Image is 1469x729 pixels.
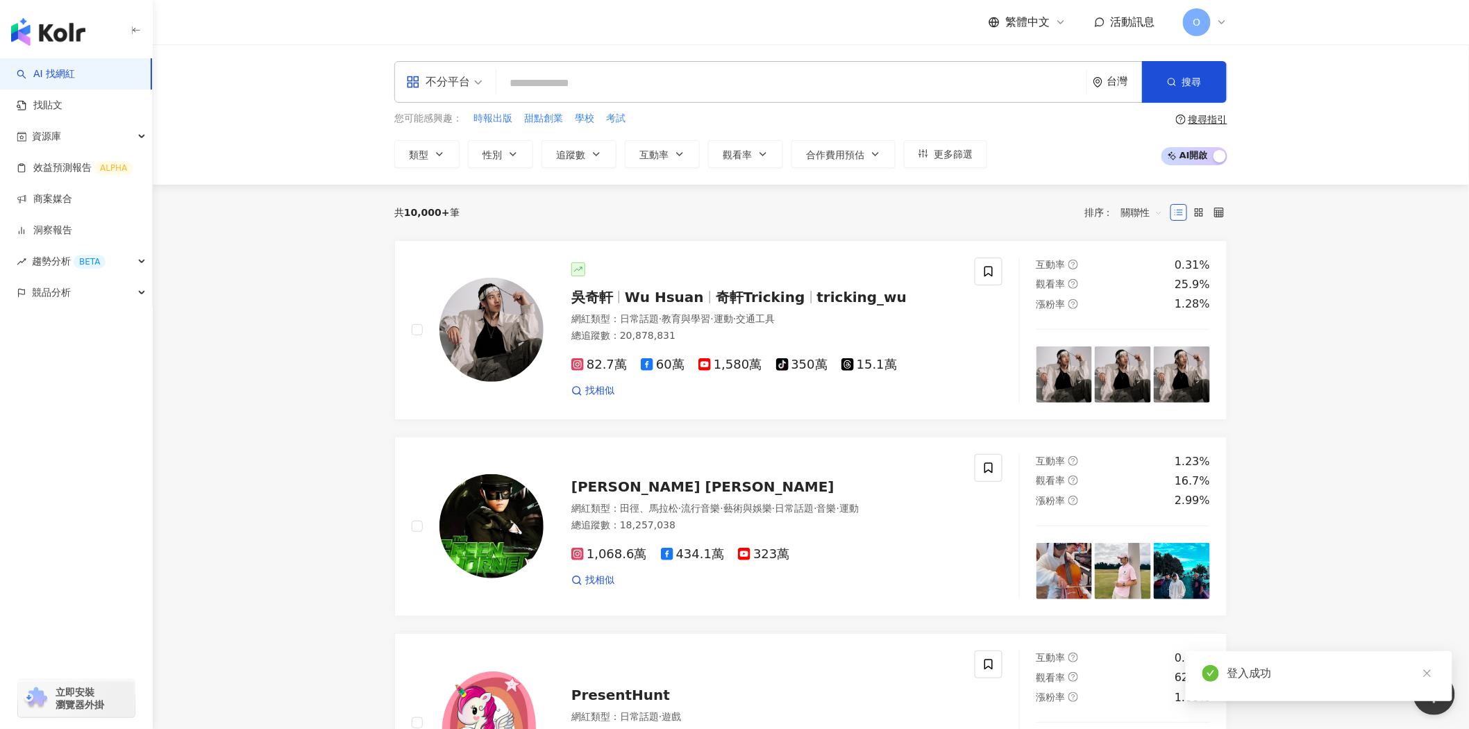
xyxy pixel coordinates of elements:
[1093,77,1103,87] span: environment
[1036,278,1066,290] span: 觀看率
[571,710,958,724] div: 網紅類型 ：
[585,384,614,398] span: 找相似
[482,149,502,160] span: 性別
[775,503,814,514] span: 日常話題
[17,257,26,267] span: rise
[1036,672,1066,683] span: 觀看率
[1036,495,1066,506] span: 漲粉率
[1005,15,1050,30] span: 繁體中文
[542,140,616,168] button: 追蹤數
[1175,670,1210,685] div: 62.3%
[772,503,775,514] span: ·
[1068,476,1078,485] span: question-circle
[17,99,62,112] a: 找貼文
[639,149,669,160] span: 互動率
[1142,61,1227,103] button: 搜尋
[1107,76,1142,87] div: 台灣
[404,207,450,218] span: 10,000+
[625,289,704,305] span: Wu Hsuan
[74,255,106,269] div: BETA
[714,313,733,324] span: 運動
[1068,496,1078,505] span: question-circle
[17,224,72,237] a: 洞察報告
[1175,277,1210,292] div: 25.9%
[662,711,681,722] span: 遊戲
[524,112,563,126] span: 甜點創業
[1111,15,1155,28] span: 活動訊息
[698,358,762,372] span: 1,580萬
[1175,258,1210,273] div: 0.31%
[571,547,647,562] span: 1,068.6萬
[575,112,594,126] span: 學校
[1036,692,1066,703] span: 漲粉率
[439,474,544,578] img: KOL Avatar
[406,75,420,89] span: appstore
[620,711,659,722] span: 日常話題
[723,149,752,160] span: 觀看率
[556,149,585,160] span: 追蹤數
[605,111,626,126] button: 考試
[1202,665,1219,682] span: check-circle
[1176,115,1186,124] span: question-circle
[571,289,613,305] span: 吳奇軒
[776,358,828,372] span: 350萬
[806,149,864,160] span: 合作費用預估
[17,192,72,206] a: 商案媒合
[1036,652,1066,663] span: 互動率
[841,358,897,372] span: 15.1萬
[394,140,460,168] button: 類型
[409,149,428,160] span: 類型
[1068,260,1078,269] span: question-circle
[934,149,973,160] span: 更多篩選
[681,503,720,514] span: 流行音樂
[585,573,614,587] span: 找相似
[18,680,135,717] a: chrome extension立即安裝 瀏覽器外掛
[22,687,49,710] img: chrome extension
[571,519,958,533] div: 總追蹤數 ： 18,257,038
[839,503,859,514] span: 運動
[641,358,685,372] span: 60萬
[1175,493,1210,508] div: 2.99%
[571,358,627,372] span: 82.7萬
[56,686,104,711] span: 立即安裝 瀏覽器外掛
[814,503,816,514] span: ·
[659,711,662,722] span: ·
[32,277,71,308] span: 競品分析
[904,140,987,168] button: 更多篩選
[817,289,907,305] span: tricking_wu
[708,140,783,168] button: 觀看率
[1068,299,1078,309] span: question-circle
[710,313,713,324] span: ·
[1175,474,1210,489] div: 16.7%
[1193,15,1200,30] span: O
[733,313,736,324] span: ·
[1036,259,1066,270] span: 互動率
[1154,346,1210,403] img: post-image
[620,313,659,324] span: 日常話題
[662,313,710,324] span: 教育與學習
[1068,692,1078,702] span: question-circle
[1121,201,1163,224] span: 關聯性
[606,112,626,126] span: 考試
[571,502,958,516] div: 網紅類型 ：
[1095,543,1151,599] img: post-image
[1068,456,1078,466] span: question-circle
[394,207,460,218] div: 共 筆
[1154,543,1210,599] img: post-image
[817,503,837,514] span: 音樂
[716,289,805,305] span: 奇軒Tricking
[661,547,725,562] span: 434.1萬
[1095,346,1151,403] img: post-image
[1036,475,1066,486] span: 觀看率
[1036,543,1093,599] img: post-image
[11,18,85,46] img: logo
[574,111,595,126] button: 學校
[1175,454,1210,469] div: 1.23%
[837,503,839,514] span: ·
[17,161,133,175] a: 效益預測報告ALPHA
[1036,455,1066,467] span: 互動率
[1227,665,1436,682] div: 登入成功
[473,112,512,126] span: 時報出版
[571,384,614,398] a: 找相似
[736,313,775,324] span: 交通工具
